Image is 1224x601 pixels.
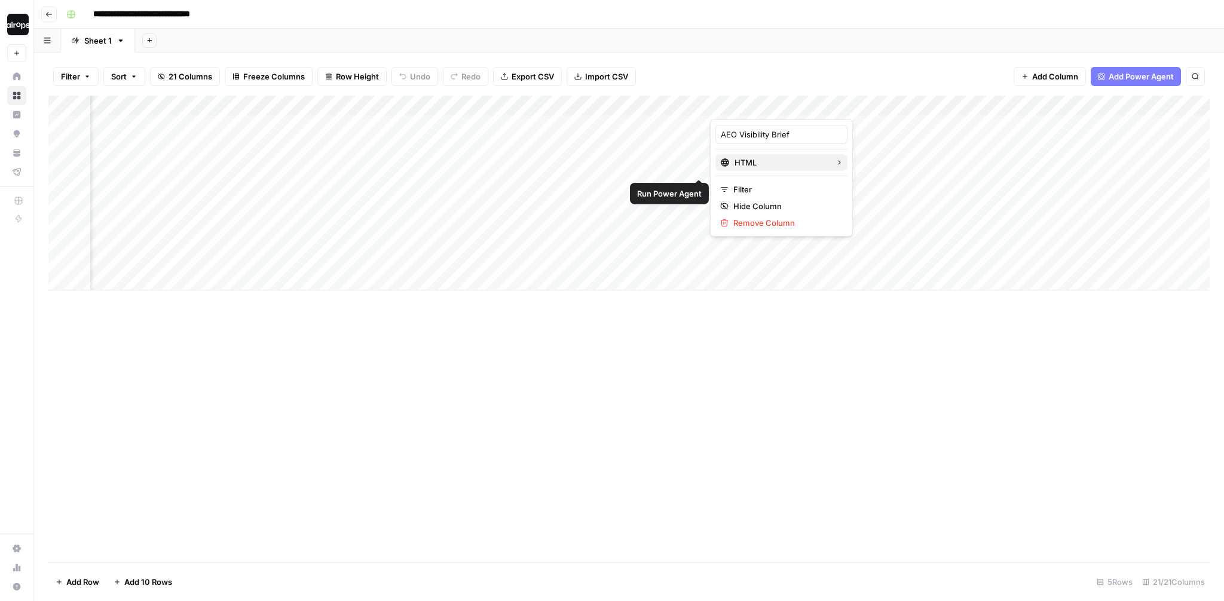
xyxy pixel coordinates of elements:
[103,67,145,86] button: Sort
[410,70,430,82] span: Undo
[66,576,99,588] span: Add Row
[493,67,562,86] button: Export CSV
[1032,70,1078,82] span: Add Column
[391,67,438,86] button: Undo
[7,558,26,577] a: Usage
[7,124,26,143] a: Opportunities
[7,14,29,35] img: Dille-Sandbox Logo
[512,70,554,82] span: Export CSV
[317,67,387,86] button: Row Height
[733,217,838,229] span: Remove Column
[61,29,135,53] a: Sheet 1
[1137,572,1210,591] div: 21/21 Columns
[7,105,26,124] a: Insights
[733,200,838,212] span: Hide Column
[225,67,313,86] button: Freeze Columns
[169,70,212,82] span: 21 Columns
[7,577,26,596] button: Help + Support
[106,572,179,591] button: Add 10 Rows
[111,70,127,82] span: Sort
[735,157,826,168] span: HTML
[637,188,702,200] div: Run Power Agent
[567,67,636,86] button: Import CSV
[461,70,481,82] span: Redo
[7,86,26,105] a: Browse
[336,70,379,82] span: Row Height
[733,183,838,195] span: Filter
[7,539,26,558] a: Settings
[150,67,220,86] button: 21 Columns
[7,10,26,39] button: Workspace: Dille-Sandbox
[124,576,172,588] span: Add 10 Rows
[243,70,305,82] span: Freeze Columns
[48,572,106,591] button: Add Row
[61,70,80,82] span: Filter
[53,67,99,86] button: Filter
[7,162,26,182] a: Flightpath
[1109,70,1174,82] span: Add Power Agent
[1092,572,1137,591] div: 5 Rows
[1014,67,1086,86] button: Add Column
[84,35,112,47] div: Sheet 1
[7,67,26,86] a: Home
[585,70,628,82] span: Import CSV
[443,67,488,86] button: Redo
[1091,67,1181,86] button: Add Power Agent
[7,143,26,162] a: Your Data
